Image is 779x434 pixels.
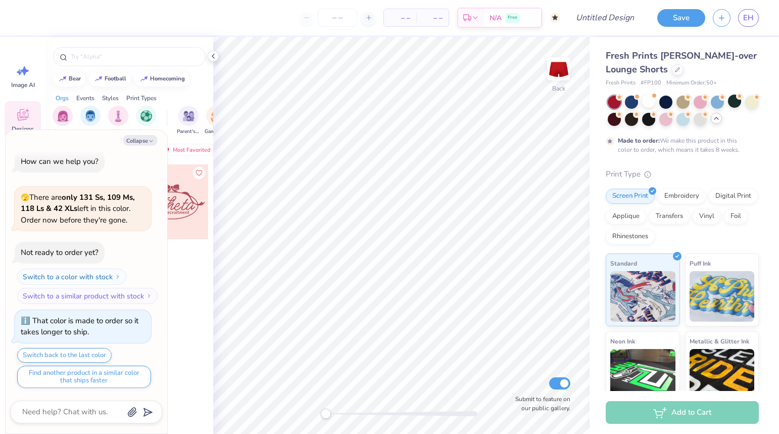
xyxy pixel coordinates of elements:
[21,192,135,225] span: There are left in this color. Order now before they're gone.
[641,79,661,88] span: # FP100
[21,192,135,214] strong: only 131 Ss, 109 Ms, 118 Ls & 42 XLs
[183,110,194,122] img: Parent's Weekend Image
[102,94,119,103] div: Styles
[21,193,29,202] span: 🫣
[508,14,517,21] span: Free
[108,106,128,136] div: filter for Club
[54,128,72,136] span: Sorority
[738,9,759,27] a: EH
[177,106,200,136] div: filter for Parent's Weekend
[76,94,94,103] div: Events
[12,125,34,133] span: Designs
[690,349,755,400] img: Metallic & Glitter Ink
[138,128,154,136] span: Sports
[108,106,128,136] button: filter button
[610,258,637,269] span: Standard
[606,229,655,244] div: Rhinestones
[649,209,690,224] div: Transfers
[193,167,205,179] button: Like
[205,106,228,136] div: filter for Game Day
[606,79,636,88] span: Fresh Prints
[94,76,103,82] img: trend_line.gif
[666,79,717,88] span: Minimum Order: 50 +
[79,106,102,136] button: filter button
[610,271,675,322] img: Standard
[606,50,757,75] span: Fresh Prints [PERSON_NAME]-over Lounge Shorts
[21,247,99,257] div: Not ready to order yet?
[690,271,755,322] img: Puff Ink
[21,156,99,166] div: How can we help you?
[205,106,228,136] button: filter button
[606,209,646,224] div: Applique
[150,76,185,81] div: homecoming
[610,349,675,400] img: Neon Ink
[552,84,565,93] div: Back
[115,274,121,280] img: Switch to a color with stock
[490,13,502,23] span: N/A
[693,209,721,224] div: Vinyl
[318,9,357,27] input: – –
[70,52,199,62] input: Try "Alpha"
[79,128,102,136] span: Fraternity
[17,348,112,363] button: Switch back to the last color
[205,128,228,136] span: Game Day
[211,110,222,122] img: Game Day Image
[89,71,131,86] button: football
[126,94,157,103] div: Print Types
[113,128,124,136] span: Club
[140,76,148,82] img: trend_line.gif
[158,144,215,156] div: Most Favorited
[690,258,711,269] span: Puff Ink
[743,12,754,24] span: EH
[85,110,96,122] img: Fraternity Image
[321,409,331,419] div: Accessibility label
[105,76,126,81] div: football
[618,136,742,154] div: We make this product in this color to order, which means it takes 8 weeks.
[17,288,158,304] button: Switch to a similar product with stock
[724,209,748,224] div: Foil
[17,269,126,285] button: Switch to a color with stock
[113,110,124,122] img: Club Image
[59,76,67,82] img: trend_line.gif
[610,336,635,346] span: Neon Ink
[390,13,410,23] span: – –
[53,106,73,136] button: filter button
[690,336,749,346] span: Metallic & Glitter Ink
[549,59,569,79] img: Back
[568,8,642,28] input: Untitled Design
[177,106,200,136] button: filter button
[140,110,152,122] img: Sports Image
[17,366,151,388] button: Find another product in a similar color that ships faster
[57,110,69,122] img: Sorority Image
[136,106,156,136] div: filter for Sports
[56,94,69,103] div: Orgs
[606,189,655,204] div: Screen Print
[123,135,157,146] button: Collapse
[606,168,759,180] div: Print Type
[709,189,758,204] div: Digital Print
[21,316,138,337] div: That color is made to order so it takes longer to ship.
[146,293,152,299] img: Switch to a similar product with stock
[618,137,660,145] strong: Made to order:
[177,128,200,136] span: Parent's Weekend
[510,395,570,413] label: Submit to feature on our public gallery.
[136,106,156,136] button: filter button
[79,106,102,136] div: filter for Fraternity
[53,106,73,136] div: filter for Sorority
[657,9,705,27] button: Save
[658,189,706,204] div: Embroidery
[69,76,81,81] div: bear
[422,13,443,23] span: – –
[134,71,189,86] button: homecoming
[11,81,35,89] span: Image AI
[53,71,85,86] button: bear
